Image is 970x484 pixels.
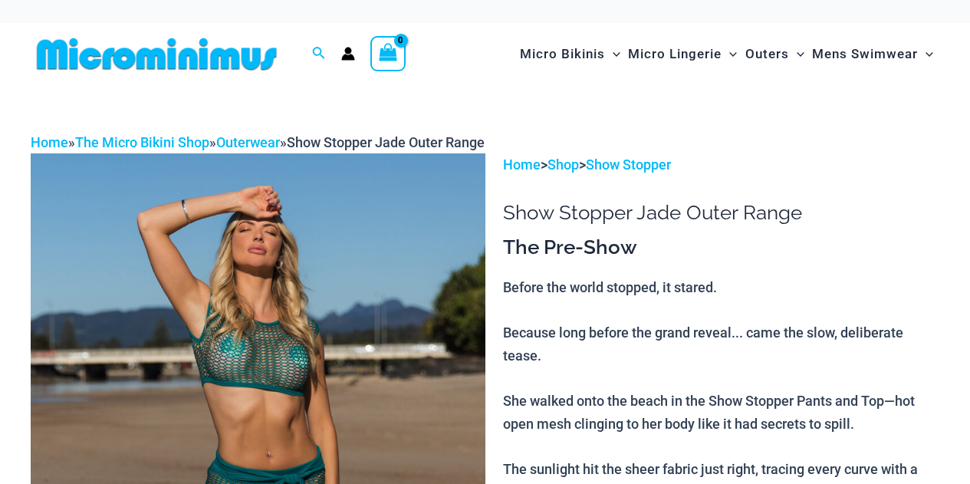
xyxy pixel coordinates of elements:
h3: The Pre-Show [503,235,939,261]
img: MM SHOP LOGO FLAT [31,37,283,71]
span: Micro Bikinis [520,35,605,74]
nav: Site Navigation [514,28,939,80]
span: Menu Toggle [918,35,933,74]
a: Home [31,134,68,150]
a: Outerwear [216,134,280,150]
a: Home [503,156,541,173]
a: The Micro Bikini Shop [75,134,209,150]
span: Outers [745,35,789,74]
h1: Show Stopper Jade Outer Range [503,201,939,225]
a: Account icon link [341,47,355,61]
span: Show Stopper Jade Outer Range [287,134,485,150]
a: OutersMenu ToggleMenu Toggle [741,31,808,77]
span: » » » [31,134,485,150]
span: Menu Toggle [722,35,737,74]
span: Micro Lingerie [628,35,722,74]
a: View Shopping Cart, empty [370,36,406,71]
span: Menu Toggle [605,35,620,74]
a: Micro BikinisMenu ToggleMenu Toggle [516,31,624,77]
a: Show Stopper [586,156,671,173]
span: Mens Swimwear [812,35,918,74]
a: Search icon link [312,44,326,64]
span: Menu Toggle [789,35,804,74]
a: Mens SwimwearMenu ToggleMenu Toggle [808,31,937,77]
a: Shop [547,156,579,173]
a: Micro LingerieMenu ToggleMenu Toggle [624,31,741,77]
p: > > [503,153,939,176]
